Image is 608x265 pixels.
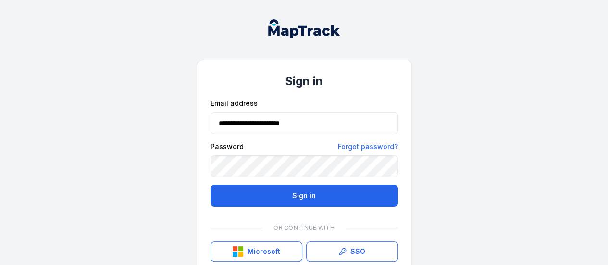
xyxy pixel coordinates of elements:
[211,218,398,238] div: Or continue with
[306,241,398,262] a: SSO
[253,19,356,38] nav: Global
[211,74,398,89] h1: Sign in
[338,142,398,151] a: Forgot password?
[211,185,398,207] button: Sign in
[211,99,258,108] label: Email address
[211,241,302,262] button: Microsoft
[211,142,244,151] label: Password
